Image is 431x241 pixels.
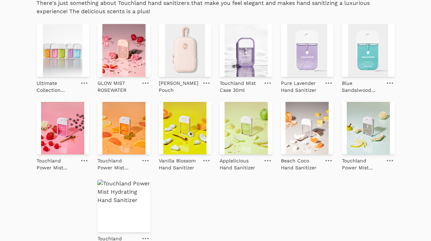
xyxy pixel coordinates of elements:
img: Applelicious Hand Sanitizer [220,102,273,155]
p: GLOW MIST ROSEWATER [97,80,138,94]
p: Touchland Mist Case 30ml [220,80,260,94]
a: Blue Sandalwood Hand Sanitizer [342,77,382,94]
p: Ultimate Collection Power Mist Bundle - Touchland [37,80,77,94]
p: Blue Sandalwood Hand Sanitizer [342,80,382,94]
img: Touchland Power Mist Citrus Grove [97,102,150,155]
a: Applelicious Hand Sanitizer [220,154,260,171]
img: Touchette Pouch [159,24,212,77]
img: Pure Lavender Hand Sanitizer [281,24,334,77]
a: Vanilla Blossom Hand Sanitizer [159,154,199,171]
a: Touchland Power Mist Rainwater [342,154,382,171]
p: Pure Lavender Hand Sanitizer [281,80,321,94]
img: Blue Sandalwood Hand Sanitizer [342,24,395,77]
img: Touchland Mist Case 30ml [220,24,273,77]
p: [PERSON_NAME] Pouch [159,80,199,94]
img: Ultimate Collection Power Mist Bundle - Touchland [37,24,89,77]
p: Touchland Power Mist [PERSON_NAME] [PERSON_NAME] [37,157,77,171]
img: GLOW MIST ROSEWATER [97,24,150,77]
img: Touchland Power Mist Hydrating Hand Sanitizer [97,179,150,232]
a: Ultimate Collection Power Mist Bundle - Touchland [37,77,77,94]
p: Touchland Power Mist [GEOGRAPHIC_DATA] [97,157,138,171]
a: Pure Lavender Hand Sanitizer [281,77,321,94]
a: Beach Coco Hand Sanitizer [281,154,321,171]
a: Touchland Power Mist [PERSON_NAME] [PERSON_NAME] [37,154,77,171]
a: Touchland Mist Case 30ml [220,77,260,94]
img: Vanilla Blossom Hand Sanitizer [159,102,212,155]
p: Vanilla Blossom Hand Sanitizer [159,157,199,171]
img: Touchland Power Mist Rainwater [342,102,395,155]
img: Touchland Power Mist Berry Bliss [37,102,89,155]
a: GLOW MIST ROSEWATER [97,77,138,94]
p: Applelicious Hand Sanitizer [220,157,260,171]
a: Touchland Power Mist [GEOGRAPHIC_DATA] [97,154,138,171]
p: Beach Coco Hand Sanitizer [281,157,321,171]
a: [PERSON_NAME] Pouch [159,77,199,94]
p: Touchland Power Mist Rainwater [342,157,382,171]
img: Beach Coco Hand Sanitizer [281,102,334,155]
